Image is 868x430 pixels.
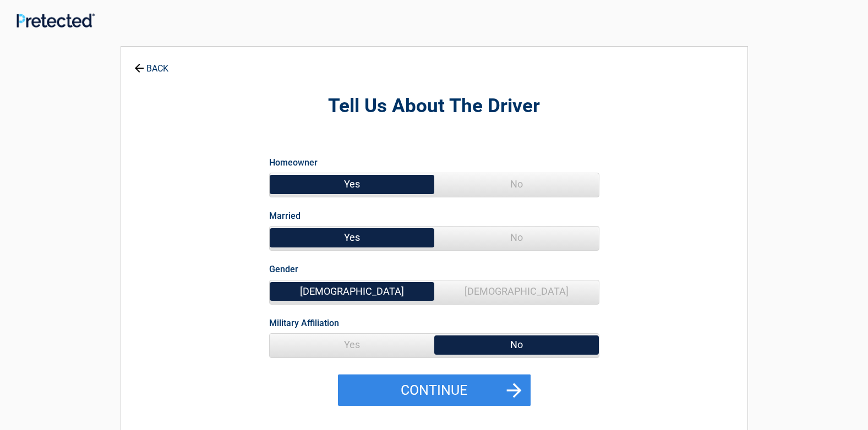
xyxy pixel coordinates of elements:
[269,316,339,330] label: Military Affiliation
[434,334,599,356] span: No
[269,155,318,170] label: Homeowner
[338,374,531,406] button: Continue
[434,173,599,195] span: No
[17,13,95,27] img: Main Logo
[434,227,599,249] span: No
[270,173,434,195] span: Yes
[182,93,687,119] h2: Tell Us About The Driver
[132,54,171,73] a: BACK
[269,262,298,277] label: Gender
[270,334,434,356] span: Yes
[269,208,301,223] label: Married
[270,280,434,302] span: [DEMOGRAPHIC_DATA]
[434,280,599,302] span: [DEMOGRAPHIC_DATA]
[270,227,434,249] span: Yes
